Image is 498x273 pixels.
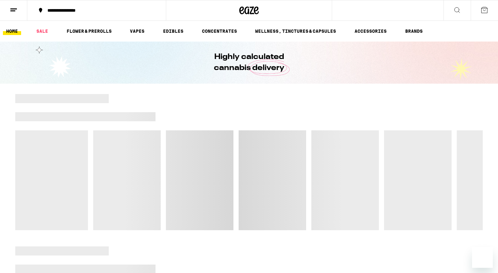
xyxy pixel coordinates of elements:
[33,27,51,35] a: SALE
[402,27,426,35] a: BRANDS
[351,27,390,35] a: ACCESSORIES
[3,27,21,35] a: HOME
[160,27,187,35] a: EDIBLES
[127,27,148,35] a: VAPES
[252,27,339,35] a: WELLNESS, TINCTURES & CAPSULES
[63,27,115,35] a: FLOWER & PREROLLS
[472,247,493,268] iframe: Button to launch messaging window
[195,52,303,74] h1: Highly calculated cannabis delivery
[199,27,240,35] a: CONCENTRATES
